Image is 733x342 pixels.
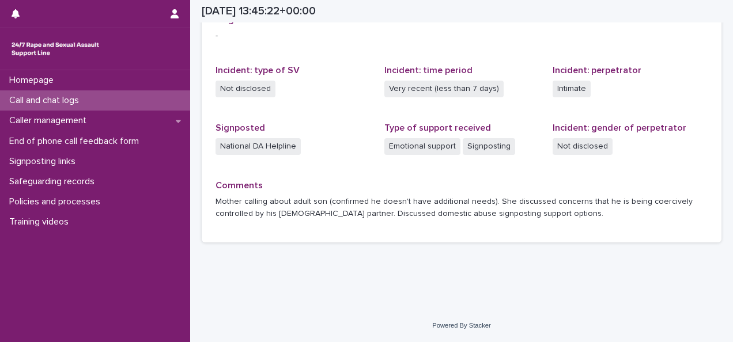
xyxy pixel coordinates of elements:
p: End of phone call feedback form [5,136,148,147]
a: Powered By Stacker [432,322,490,329]
p: Call and chat logs [5,95,88,106]
span: Incident: time period [384,66,473,75]
p: - [216,30,708,42]
span: Emotional support [384,138,460,155]
span: Intimate [553,81,591,97]
span: Incident: perpetrator [553,66,641,75]
p: Homepage [5,75,63,86]
p: Policies and processes [5,196,109,207]
p: Safeguarding records [5,176,104,187]
span: Flags [216,15,239,24]
p: Signposting links [5,156,85,167]
p: Caller management [5,115,96,126]
span: Signposting [463,138,515,155]
span: Not disclosed [553,138,613,155]
span: Incident: type of SV [216,66,300,75]
img: rhQMoQhaT3yELyF149Cw [9,37,101,60]
span: Very recent (less than 7 days) [384,81,504,97]
span: Not disclosed [216,81,275,97]
span: Comments [216,181,263,190]
span: Incident: gender of perpetrator [553,123,686,132]
p: Training videos [5,216,78,227]
h2: [DATE] 13:45:22+00:00 [202,5,316,18]
span: Type of support received [384,123,491,132]
span: Signposted [216,123,265,132]
p: Mother calling about adult son (confirmed he doesn't have additional needs). She discussed concer... [216,196,708,220]
span: National DA Helpline [216,138,301,155]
